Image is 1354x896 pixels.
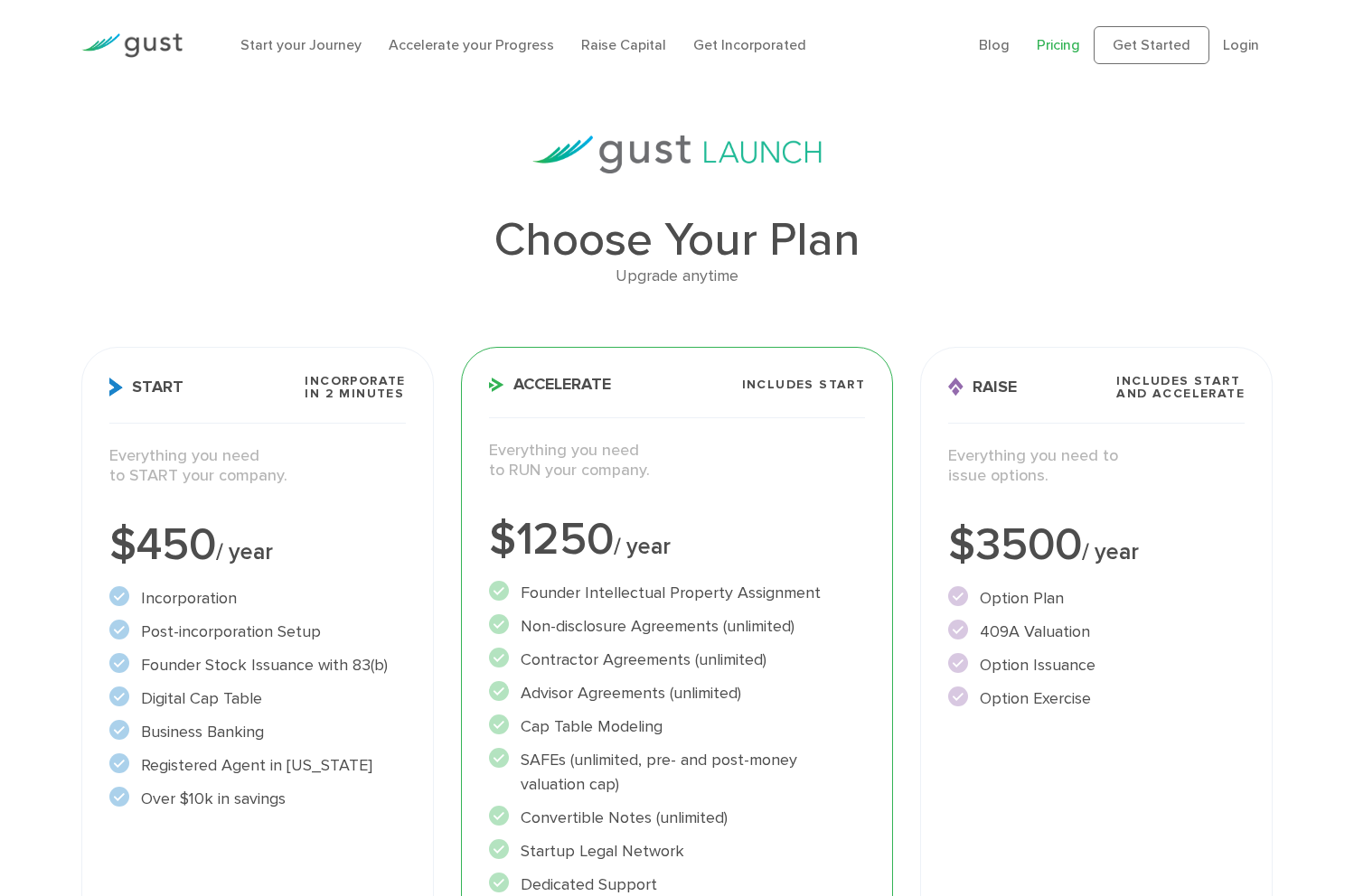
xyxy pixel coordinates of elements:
[489,441,865,481] p: Everything you need to RUN your company.
[489,648,865,672] li: Contractor Agreements (unlimited)
[109,753,406,778] li: Registered Agent in [US_STATE]
[979,36,1010,53] a: Blog
[109,787,406,811] li: Over $10k in savings
[109,378,123,397] img: Start Icon X2
[109,720,406,744] li: Business Banking
[1082,538,1139,565] span: / year
[948,378,1017,397] span: Raise
[742,378,866,391] span: Includes START
[1223,36,1259,53] a: Login
[489,806,865,830] li: Convertible Notes (unlimited)
[109,620,406,644] li: Post-incorporation Setup
[489,378,504,392] img: Accelerate Icon
[489,714,865,739] li: Cap Table Modeling
[693,36,806,53] a: Get Incorporated
[948,586,1245,611] li: Option Plan
[489,518,865,563] div: $1250
[109,378,183,397] span: Start
[948,686,1245,711] li: Option Exercise
[489,839,865,863] li: Startup Legal Network
[581,36,666,53] a: Raise Capital
[948,523,1245,568] div: $3500
[489,748,865,797] li: SAFEs (unlimited, pre- and post-money valuation cap)
[109,586,406,611] li: Incorporation
[109,446,406,487] p: Everything you need to START your company.
[81,33,183,58] img: Gust Logo
[489,377,611,393] span: Accelerate
[489,581,865,605] li: Founder Intellectual Property Assignment
[948,620,1245,644] li: 409A Valuation
[109,653,406,677] li: Founder Stock Issuance with 83(b)
[1037,36,1080,53] a: Pricing
[109,686,406,711] li: Digital Cap Table
[948,378,964,397] img: Raise Icon
[216,538,273,565] span: / year
[532,135,822,173] img: gust-launch-logos.svg
[305,375,405,400] span: Incorporate in 2 Minutes
[948,446,1245,487] p: Everything you need to issue options.
[489,614,865,639] li: Non-disclosure Agreements (unlimited)
[1094,26,1209,64] a: Get Started
[240,36,362,53] a: Start your Journey
[389,36,554,53] a: Accelerate your Progress
[948,653,1245,677] li: Option Issuance
[489,681,865,705] li: Advisor Agreements (unlimited)
[81,217,1273,264] h1: Choose Your Plan
[109,523,406,568] div: $450
[81,264,1273,290] div: Upgrade anytime
[614,533,671,560] span: / year
[1116,375,1245,400] span: Includes START and ACCELERATE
